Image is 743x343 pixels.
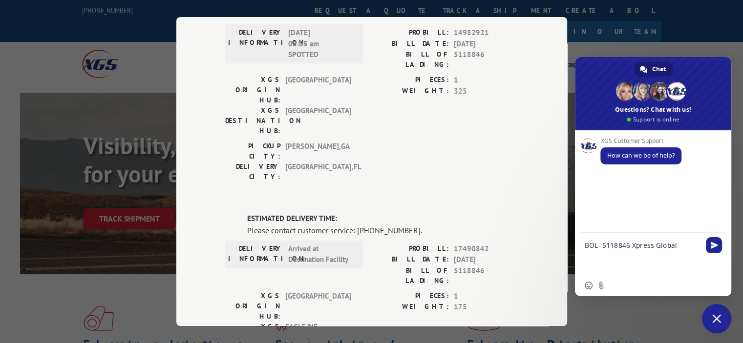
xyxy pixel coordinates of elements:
label: XGS ORIGIN HUB: [225,75,280,105]
div: Please contact customer service: [PHONE_NUMBER]. [247,224,518,236]
span: Send [706,237,722,253]
span: 17490842 [454,243,518,255]
label: PICKUP CITY: [225,141,280,161]
span: [GEOGRAPHIC_DATA] [285,291,351,322]
label: XGS ORIGIN HUB: [225,291,280,322]
a: Close chat [702,304,731,333]
label: ESTIMATED DELIVERY TIME: [247,213,518,224]
label: BILL OF LADING: [372,265,449,286]
span: Chat [652,62,666,77]
span: How can we be of help? [607,151,675,160]
span: 5118846 [454,265,518,286]
span: [DATE] 08:05 am SPOTTED [288,27,354,61]
label: PIECES: [372,75,449,86]
span: [GEOGRAPHIC_DATA] , FL [285,161,351,182]
span: [GEOGRAPHIC_DATA] [285,105,351,136]
label: WEIGHT: [372,86,449,97]
label: PROBILL: [372,243,449,255]
span: [PERSON_NAME] , GA [285,141,351,161]
span: XGS Customer Support [600,138,681,144]
span: Insert an emoji [585,282,593,289]
label: DELIVERY INFORMATION: [228,243,283,265]
span: 325 [454,86,518,97]
label: WEIGHT: [372,302,449,313]
a: Chat [634,62,673,77]
span: 5118846 [454,49,518,70]
label: BILL DATE: [372,39,449,50]
span: Arrived at Destination Facility [288,243,354,265]
span: 1 [454,291,518,302]
span: 14982921 [454,27,518,39]
label: PROBILL: [372,27,449,39]
span: 175 [454,302,518,313]
span: [GEOGRAPHIC_DATA] [285,75,351,105]
label: PIECES: [372,291,449,302]
span: [DATE] [454,254,518,265]
label: BILL DATE: [372,254,449,265]
label: BILL OF LADING: [372,49,449,70]
label: DELIVERY INFORMATION: [228,27,283,61]
span: Send a file [597,282,605,289]
label: DELIVERY CITY: [225,161,280,182]
span: [DATE] [454,39,518,50]
textarea: Compose your message... [585,233,702,275]
span: 1 [454,75,518,86]
label: XGS DESTINATION HUB: [225,105,280,136]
